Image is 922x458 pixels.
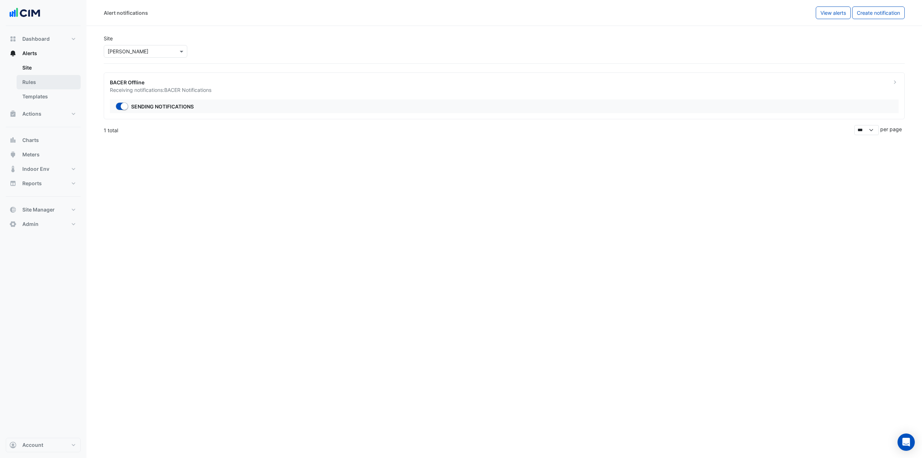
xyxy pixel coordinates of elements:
[820,10,846,16] span: View alerts
[6,61,81,107] div: Alerts
[22,110,41,117] span: Actions
[9,137,17,144] app-icon: Charts
[110,79,883,86] div: BACER Offline
[22,35,50,43] span: Dashboard
[9,165,17,173] app-icon: Indoor Env
[131,103,194,110] label: Sending notifications
[9,35,17,43] app-icon: Dashboard
[9,221,17,228] app-icon: Admin
[6,217,81,231] button: Admin
[6,32,81,46] button: Dashboard
[857,10,900,16] span: Create notification
[22,180,42,187] span: Reports
[9,110,17,117] app-icon: Actions
[22,441,43,449] span: Account
[17,89,81,104] a: Templates
[17,61,81,75] a: Site
[880,126,902,132] span: per page
[6,203,81,217] button: Site Manager
[9,6,41,20] img: Company Logo
[9,206,17,213] app-icon: Site Manager
[6,176,81,191] button: Reports
[22,165,49,173] span: Indoor Env
[164,87,211,93] span: BACER Notifications
[816,6,851,19] button: View alerts
[22,50,37,57] span: Alerts
[9,50,17,57] app-icon: Alerts
[22,206,55,213] span: Site Manager
[22,151,40,158] span: Meters
[22,137,39,144] span: Charts
[104,35,113,42] label: Site
[6,162,81,176] button: Indoor Env
[6,133,81,147] button: Charts
[852,6,905,19] button: Create notification
[6,147,81,162] button: Meters
[9,151,17,158] app-icon: Meters
[104,126,854,134] div: 1 total
[9,180,17,187] app-icon: Reports
[6,46,81,61] button: Alerts
[104,9,148,17] div: Alert notifications
[898,433,915,451] div: Open Intercom Messenger
[6,438,81,452] button: Account
[6,107,81,121] button: Actions
[17,75,81,89] a: Rules
[22,221,39,228] span: Admin
[110,86,883,94] div: Receiving notifications:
